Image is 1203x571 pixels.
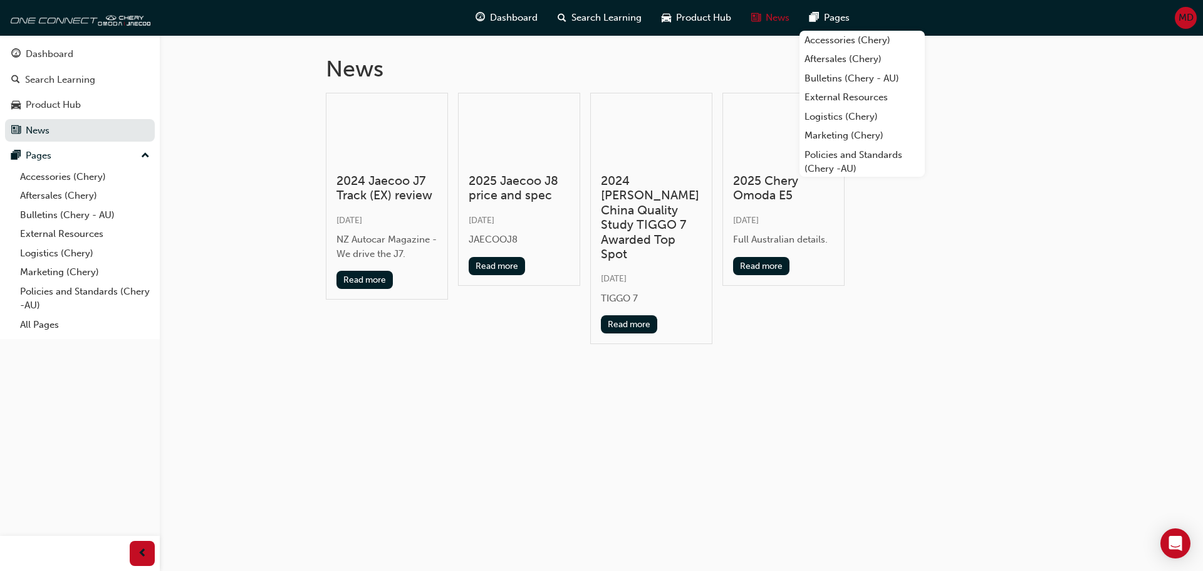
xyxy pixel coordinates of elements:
span: Product Hub [676,11,731,25]
a: Bulletins (Chery - AU) [15,206,155,225]
a: 2024 Jaecoo J7 Track (EX) review[DATE]NZ Autocar Magazine - We drive the J7.Read more [326,93,448,300]
a: Search Learning [5,68,155,92]
h3: 2025 Jaecoo J8 price and spec [469,174,570,203]
a: Policies and Standards (Chery -AU) [799,145,925,179]
span: guage-icon [476,10,485,26]
a: Logistics (Chery) [15,244,155,263]
a: 2025 Jaecoo J8 price and spec[DATE]JAECOOJ8Read more [458,93,580,286]
div: Product Hub [26,98,81,112]
span: up-icon [141,148,150,164]
div: Open Intercom Messenger [1160,528,1190,558]
a: Bulletins (Chery - AU) [799,69,925,88]
span: MD [1179,11,1194,25]
div: TIGGO 7 [601,291,702,306]
a: Dashboard [5,43,155,66]
button: MD [1175,7,1197,29]
div: Pages [26,149,51,163]
span: [DATE] [733,215,759,226]
a: Accessories (Chery) [15,167,155,187]
a: search-iconSearch Learning [548,5,652,31]
span: search-icon [11,75,20,86]
button: Pages [5,144,155,167]
span: news-icon [751,10,761,26]
span: pages-icon [11,150,21,162]
button: DashboardSearch LearningProduct HubNews [5,40,155,144]
h3: 2025 Chery Omoda E5 [733,174,834,203]
a: External Resources [15,224,155,244]
h1: News [326,55,1038,83]
button: Read more [469,257,526,275]
a: 2025 Chery Omoda E5[DATE]Full Australian details.Read more [722,93,845,286]
a: Accessories (Chery) [799,31,925,50]
a: External Resources [799,88,925,107]
a: Product Hub [5,93,155,117]
button: Read more [733,257,790,275]
div: Full Australian details. [733,233,834,247]
a: Aftersales (Chery) [799,50,925,69]
a: car-iconProduct Hub [652,5,741,31]
a: news-iconNews [741,5,799,31]
h3: 2024 [PERSON_NAME] China Quality Study TIGGO 7 Awarded Top Spot [601,174,702,261]
button: Read more [336,271,393,289]
a: All Pages [15,315,155,335]
span: car-icon [11,100,21,111]
span: Pages [824,11,850,25]
img: oneconnect [6,5,150,30]
a: Logistics (Chery) [799,107,925,127]
a: Policies and Standards (Chery -AU) [15,282,155,315]
span: pages-icon [810,10,819,26]
a: 2024 [PERSON_NAME] China Quality Study TIGGO 7 Awarded Top Spot[DATE]TIGGO 7Read more [590,93,712,345]
button: Read more [601,315,658,333]
a: pages-iconPages [799,5,860,31]
span: [DATE] [601,273,627,284]
span: Search Learning [571,11,642,25]
a: Marketing (Chery) [799,126,925,145]
span: guage-icon [11,49,21,60]
span: car-icon [662,10,671,26]
a: guage-iconDashboard [466,5,548,31]
span: prev-icon [138,546,147,562]
span: news-icon [11,125,21,137]
div: Search Learning [25,73,95,87]
a: News [5,119,155,142]
span: [DATE] [469,215,494,226]
div: Dashboard [26,47,73,61]
div: NZ Autocar Magazine - We drive the J7. [336,233,437,261]
a: Aftersales (Chery) [15,186,155,206]
span: [DATE] [336,215,362,226]
span: News [766,11,789,25]
a: Marketing (Chery) [15,263,155,282]
div: JAECOOJ8 [469,233,570,247]
h3: 2024 Jaecoo J7 Track (EX) review [336,174,437,203]
span: search-icon [558,10,566,26]
span: Dashboard [490,11,538,25]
